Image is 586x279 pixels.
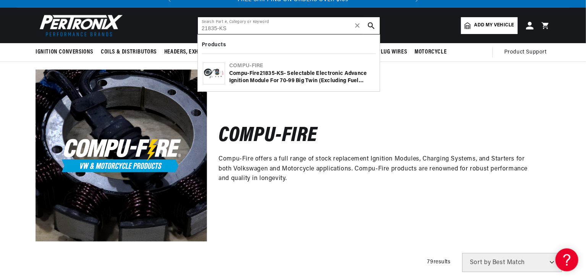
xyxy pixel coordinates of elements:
[260,71,275,76] b: 21835
[229,62,375,70] div: Compu-Fire
[203,68,225,79] img: Compu-Fire 21835-KS - Selectable Electronic Advance Ignition Module for 70-99 Big Twin (Excluding...
[363,17,380,34] button: search button
[36,12,123,39] img: Pertronix
[470,260,491,266] span: Sort by
[160,43,257,61] summary: Headers, Exhausts & Components
[462,253,562,272] select: Sort by
[461,17,518,34] a: Add my vehicle
[198,17,380,34] input: Search Part #, Category or Keyword
[414,48,447,56] span: Motorcycle
[36,70,207,241] img: Compu-Fire
[504,48,547,57] span: Product Support
[504,43,550,62] summary: Product Support
[427,259,451,265] span: 79 results
[474,22,514,29] span: Add my vehicle
[229,70,375,85] div: Compu-Fire - - Selectable Electronic Advance Ignition Module for 70-99 Big Twin (Excluding Fuel I...
[36,43,97,61] summary: Ignition Conversions
[164,48,254,56] span: Headers, Exhausts & Components
[411,43,450,61] summary: Motorcycle
[101,48,157,56] span: Coils & Distributors
[202,42,226,48] b: Products
[97,43,160,61] summary: Coils & Distributors
[357,43,411,61] summary: Spark Plug Wires
[219,154,539,184] p: Compu-Fire offers a full range of stock replacement Ignition Modules, Charging Systems, and Start...
[277,71,284,76] b: KS
[361,48,407,56] span: Spark Plug Wires
[36,48,93,56] span: Ignition Conversions
[219,127,317,145] h2: Compu-Fire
